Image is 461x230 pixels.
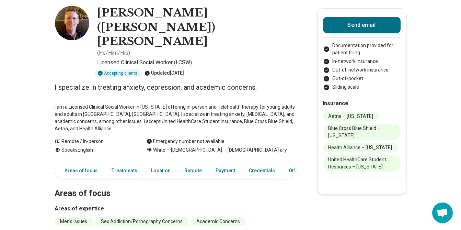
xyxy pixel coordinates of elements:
div: Speaks English [55,146,133,154]
span: White [153,146,166,154]
p: I specialize in treating anxiety, depression, and academic concerns. [55,83,295,92]
img: Timothy Shea, Licensed Clinical Social Worker (LCSW) [55,6,89,40]
p: Licensed Clinical Social Worker (LCSW) [97,58,295,67]
div: Emergency number not available [147,138,225,145]
li: Out-of-pocket [323,75,401,82]
li: In-network insurance [323,58,401,65]
a: Areas of focus [57,164,102,178]
li: Blue Cross Blue Shield – [US_STATE] [323,124,401,140]
span: [DEMOGRAPHIC_DATA] [166,146,222,154]
li: Men's Issues [55,217,93,226]
span: [DEMOGRAPHIC_DATA] ally [222,146,287,154]
a: Remote [181,164,206,178]
p: I am a Licensed Clinical Social Worker in [US_STATE] offering in-person and Telehealth therapy fo... [55,103,295,132]
li: Aetna – [US_STATE] [323,112,379,121]
a: Location [147,164,175,178]
li: Academic Concerns [191,217,246,226]
ul: Payment options [323,42,401,91]
a: Other [285,164,310,178]
h2: Insurance [323,99,401,108]
div: Updated [DATE] [145,69,184,77]
button: Send email [323,17,401,33]
div: Remote / In-person [55,138,133,145]
h2: Areas of focus [55,171,295,199]
li: Out-of-network insurance [323,66,401,74]
a: Treatments [108,164,142,178]
a: Payment [212,164,240,178]
li: Documentation provided for patient filling [323,42,401,56]
div: Open chat [432,202,453,223]
a: Credentials [245,164,279,178]
div: Accepting clients [95,69,142,77]
p: ( He/Him/His ) [97,49,130,57]
h3: Areas of expertise [55,205,295,213]
h1: [PERSON_NAME] ([PERSON_NAME]) [PERSON_NAME] [97,6,295,49]
li: Sliding scale [323,84,401,91]
li: Health Alliance – [US_STATE] [323,143,398,152]
li: United HealthCare Student Resources – [US_STATE] [323,155,401,172]
li: Sex Addiction/Pornography Concerns [96,217,188,226]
